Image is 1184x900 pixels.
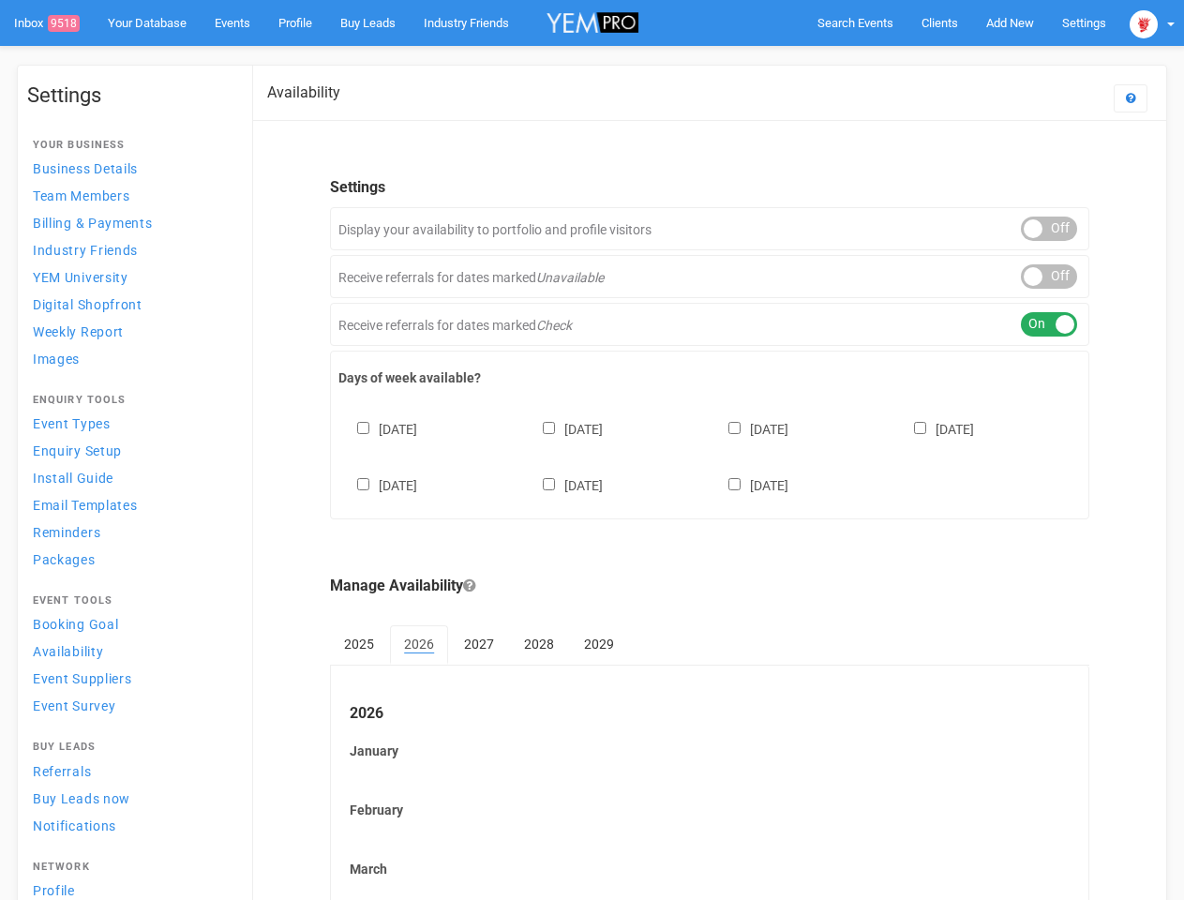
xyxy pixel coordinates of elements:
input: [DATE] [357,478,369,490]
h1: Settings [27,84,233,107]
a: Reminders [27,519,233,545]
span: Add New [986,16,1034,30]
legend: 2026 [350,703,1070,725]
a: Event Types [27,411,233,436]
a: Availability [27,638,233,664]
span: Event Suppliers [33,671,132,686]
a: Buy Leads now [27,786,233,811]
h2: Availability [267,84,340,101]
span: Search Events [817,16,893,30]
a: 2026 [390,625,448,665]
a: Install Guide [27,465,233,490]
a: Notifications [27,813,233,838]
label: [DATE] [710,474,788,495]
label: [DATE] [524,474,603,495]
h4: Buy Leads [33,742,228,753]
span: Weekly Report [33,324,124,339]
input: [DATE] [728,422,741,434]
label: Days of week available? [338,368,1081,387]
input: [DATE] [543,422,555,434]
span: Packages [33,552,96,567]
div: Receive referrals for dates marked [330,255,1089,298]
h4: Network [33,862,228,873]
a: Images [27,346,233,371]
div: Receive referrals for dates marked [330,303,1089,346]
a: Industry Friends [27,237,233,262]
input: [DATE] [914,422,926,434]
a: 2025 [330,625,388,663]
input: [DATE] [357,422,369,434]
span: Install Guide [33,471,113,486]
div: Display your availability to portfolio and profile visitors [330,207,1089,250]
span: Reminders [33,525,100,540]
a: 2028 [510,625,568,663]
span: Images [33,352,80,367]
img: open-uri20250107-2-1pbi2ie [1130,10,1158,38]
span: Team Members [33,188,129,203]
a: Booking Goal [27,611,233,637]
a: YEM University [27,264,233,290]
a: Business Details [27,156,233,181]
span: Business Details [33,161,138,176]
span: Event Survey [33,698,115,713]
em: Unavailable [536,270,604,285]
a: Weekly Report [27,319,233,344]
span: Digital Shopfront [33,297,142,312]
span: YEM University [33,270,128,285]
span: Availability [33,644,103,659]
label: [DATE] [895,418,974,439]
label: [DATE] [524,418,603,439]
label: [DATE] [338,418,417,439]
span: Notifications [33,818,116,833]
span: Enquiry Setup [33,443,122,458]
span: Booking Goal [33,617,118,632]
span: Event Types [33,416,111,431]
label: [DATE] [338,474,417,495]
label: [DATE] [710,418,788,439]
a: 2027 [450,625,508,663]
input: [DATE] [728,478,741,490]
a: Referrals [27,758,233,784]
span: 9518 [48,15,80,32]
a: Billing & Payments [27,210,233,235]
span: Clients [922,16,958,30]
a: 2029 [570,625,628,663]
a: Email Templates [27,492,233,517]
h4: Enquiry Tools [33,395,228,406]
label: January [350,742,1070,760]
span: Email Templates [33,498,138,513]
a: Team Members [27,183,233,208]
em: Check [536,318,572,333]
h4: Event Tools [33,595,228,607]
label: February [350,801,1070,819]
span: Billing & Payments [33,216,153,231]
a: Event Survey [27,693,233,718]
input: [DATE] [543,478,555,490]
a: Enquiry Setup [27,438,233,463]
a: Digital Shopfront [27,292,233,317]
label: March [350,860,1070,878]
a: Event Suppliers [27,666,233,691]
legend: Settings [330,177,1089,199]
a: Packages [27,547,233,572]
legend: Manage Availability [330,576,1089,597]
h4: Your Business [33,140,228,151]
